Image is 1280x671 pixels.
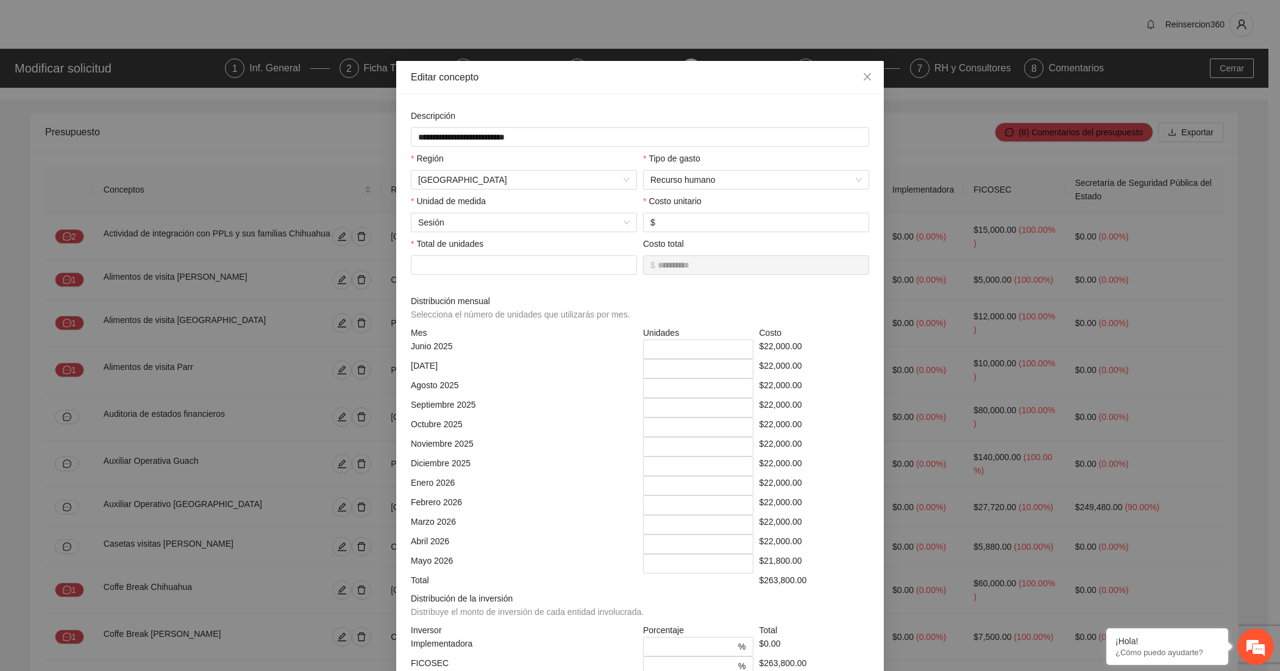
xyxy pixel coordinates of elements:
[756,534,873,554] div: $22,000.00
[643,237,684,250] label: Costo total
[756,359,873,378] div: $22,000.00
[640,326,756,339] div: Unidades
[650,171,862,189] span: Recurso humano
[411,294,635,321] span: Distribución mensual
[408,456,640,476] div: Diciembre 2025
[408,339,640,359] div: Junio 2025
[418,171,630,189] span: Chihuahua
[756,417,873,437] div: $22,000.00
[408,573,640,587] div: Total
[643,152,700,165] label: Tipo de gasto
[756,637,873,656] div: $0.00
[756,437,873,456] div: $22,000.00
[756,554,873,573] div: $21,800.00
[1115,636,1219,646] div: ¡Hola!
[411,607,644,617] span: Distribuye el monto de inversión de cada entidad involucrada.
[756,326,873,339] div: Costo
[411,592,649,619] span: Distribución de la inversión
[756,378,873,398] div: $22,000.00
[640,623,756,637] div: Porcentaje
[650,258,655,272] span: $
[738,640,745,653] span: %
[408,326,640,339] div: Mes
[408,534,640,554] div: Abril 2026
[408,515,640,534] div: Marzo 2026
[411,109,455,122] label: Descripción
[408,637,640,656] div: Implementadora
[411,152,444,165] label: Región
[851,61,884,94] button: Close
[408,495,640,515] div: Febrero 2026
[1115,648,1219,657] p: ¿Cómo puedo ayudarte?
[862,72,872,82] span: close
[408,359,640,378] div: [DATE]
[643,194,702,208] label: Costo unitario
[756,495,873,515] div: $22,000.00
[408,398,640,417] div: Septiembre 2025
[756,456,873,476] div: $22,000.00
[650,216,655,229] span: $
[408,417,640,437] div: Octubre 2025
[408,554,640,573] div: Mayo 2026
[408,476,640,495] div: Enero 2026
[756,623,873,637] div: Total
[756,515,873,534] div: $22,000.00
[418,213,630,232] span: Sesión
[411,310,630,319] span: Selecciona el número de unidades que utilizarás por mes.
[408,623,640,637] div: Inversor
[411,194,486,208] label: Unidad de medida
[756,476,873,495] div: $22,000.00
[756,339,873,359] div: $22,000.00
[411,71,869,84] div: Editar concepto
[411,237,483,250] label: Total de unidades
[408,437,640,456] div: Noviembre 2025
[756,398,873,417] div: $22,000.00
[756,573,873,587] div: $263,800.00
[408,378,640,398] div: Agosto 2025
